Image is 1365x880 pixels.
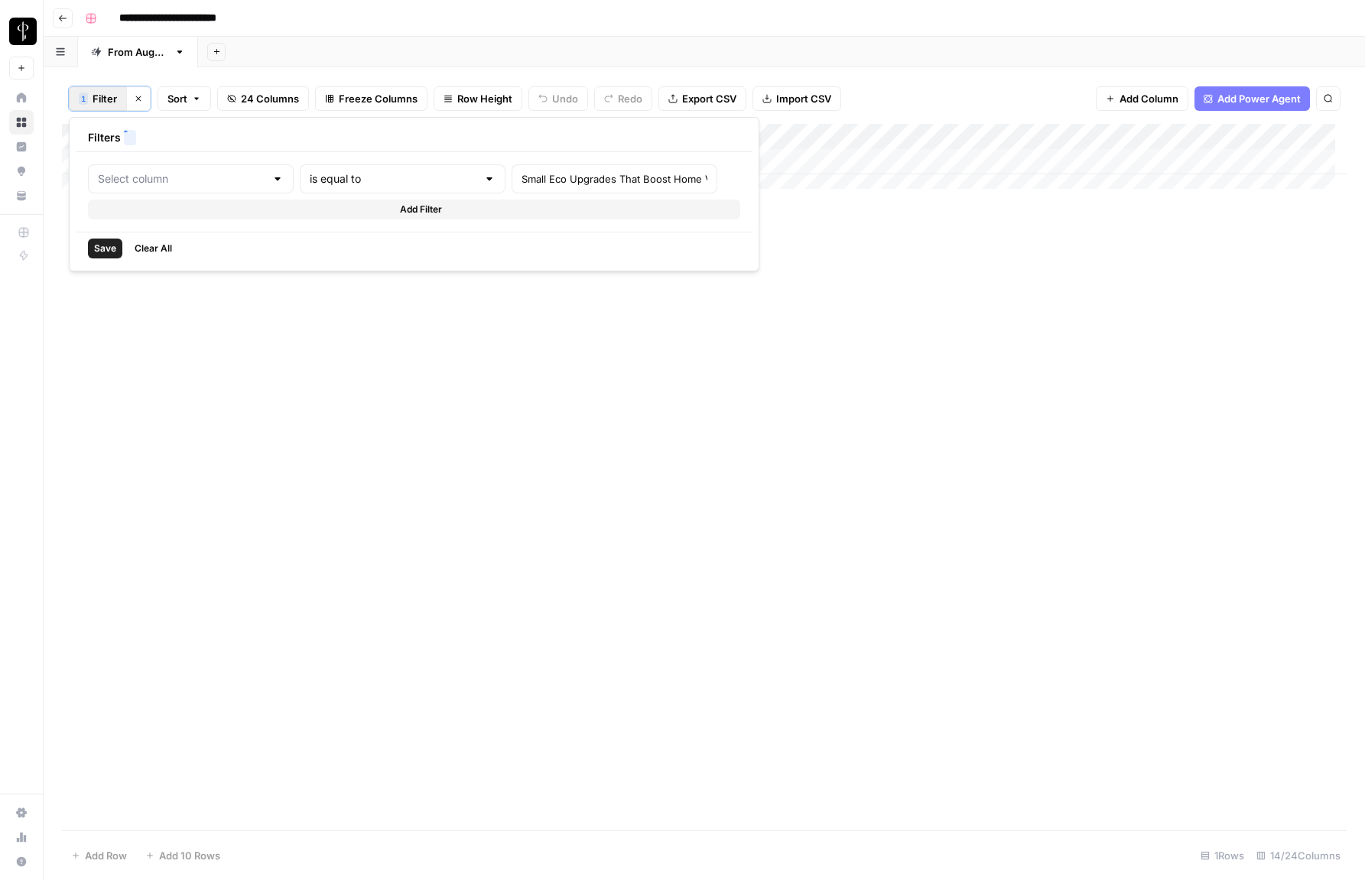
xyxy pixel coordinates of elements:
div: Filters [76,124,752,152]
a: Usage [9,825,34,849]
button: 1Filter [69,86,126,111]
span: Add Power Agent [1217,91,1301,106]
a: Insights [9,135,34,159]
button: Workspace: LP Production Workloads [9,12,34,50]
button: Row Height [434,86,522,111]
button: Clear All [128,239,178,258]
button: Add Power Agent [1194,86,1310,111]
button: Save [88,239,122,258]
input: Select column [98,171,265,187]
button: Export CSV [658,86,746,111]
a: Opportunities [9,159,34,183]
button: Redo [594,86,652,111]
input: is equal to [310,171,477,187]
button: Sort [158,86,211,111]
span: 1 [81,93,86,105]
button: Add 10 Rows [136,843,229,868]
span: 24 Columns [241,91,299,106]
div: 14/24 Columns [1250,843,1347,868]
span: Sort [167,91,187,106]
div: 1 [79,93,88,105]
a: Your Data [9,183,34,208]
span: Redo [618,91,642,106]
button: Add Column [1096,86,1188,111]
a: Home [9,86,34,110]
a: Browse [9,110,34,135]
div: 1 [124,130,136,145]
button: Help + Support [9,849,34,874]
span: Import CSV [776,91,831,106]
span: Add Filter [400,203,442,216]
span: Freeze Columns [339,91,418,106]
button: Freeze Columns [315,86,427,111]
span: Row Height [457,91,512,106]
span: Add Column [1120,91,1178,106]
div: From [DATE] [108,44,168,60]
div: 1 Rows [1194,843,1250,868]
span: Save [94,242,116,255]
button: Add Row [62,843,136,868]
button: Undo [528,86,588,111]
button: Add Filter [88,200,740,219]
span: Filter [93,91,117,106]
span: Add 10 Rows [159,848,220,863]
span: Undo [552,91,578,106]
a: Settings [9,800,34,825]
div: 1Filter [69,117,759,271]
span: Add Row [85,848,127,863]
span: Clear All [135,242,172,255]
img: LP Production Workloads Logo [9,18,37,45]
span: 1 [122,121,128,136]
button: Import CSV [752,86,841,111]
a: From [DATE] [78,37,198,67]
button: 24 Columns [217,86,309,111]
span: Export CSV [682,91,736,106]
